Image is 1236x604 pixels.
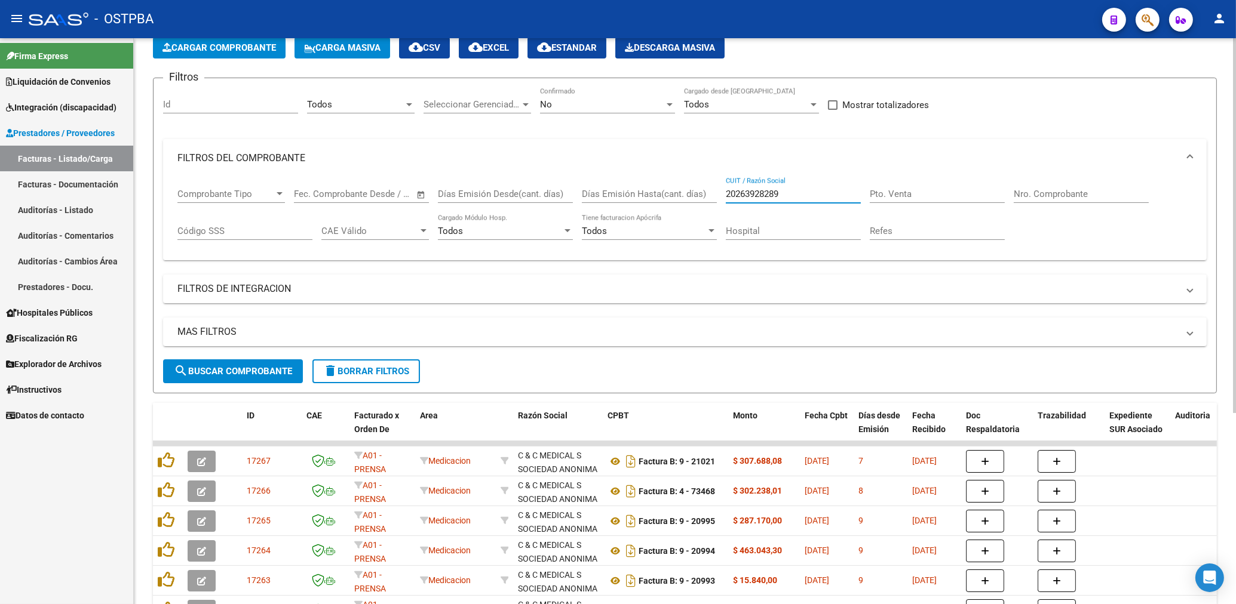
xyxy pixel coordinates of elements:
input: End date [343,189,401,199]
strong: $ 463.043,30 [733,546,782,555]
strong: Factura B: 9 - 20995 [639,516,715,526]
mat-icon: cloud_download [537,40,551,54]
span: Fecha Cpbt [805,411,848,420]
div: C & C MEDICAL S SOCIEDAD ANONIMA [518,449,598,476]
span: Liquidación de Convenios [6,75,111,88]
span: Doc Respaldatoria [966,411,1020,434]
span: Hospitales Públicos [6,306,93,319]
span: Fecha Recibido [912,411,946,434]
button: CSV [399,37,450,58]
button: EXCEL [459,37,519,58]
div: C & C MEDICAL S SOCIEDAD ANONIMA [518,568,598,596]
mat-icon: search [174,363,188,378]
span: Razón Social [518,411,568,420]
mat-icon: menu [10,11,24,26]
mat-icon: cloud_download [409,40,423,54]
strong: Factura B: 9 - 20993 [639,576,715,585]
span: 17265 [247,516,271,525]
span: [DATE] [805,516,829,525]
mat-icon: person [1212,11,1226,26]
span: CAE Válido [321,226,418,236]
datatable-header-cell: CAE [302,403,349,455]
span: Días desde Emisión [858,411,900,434]
span: [DATE] [805,486,829,495]
strong: $ 287.170,00 [733,516,782,525]
span: Buscar Comprobante [174,366,292,377]
datatable-header-cell: Fecha Cpbt [800,403,854,455]
span: Todos [582,226,607,236]
datatable-header-cell: Razón Social [513,403,603,455]
span: 7 [858,456,863,466]
datatable-header-cell: Facturado x Orden De [349,403,415,455]
span: Estandar [537,42,597,53]
span: A01 - PRENSA [354,540,386,563]
i: Descargar documento [623,571,639,590]
span: Mostrar totalizadores [842,98,929,112]
span: A01 - PRENSA [354,451,386,474]
span: A01 - PRENSA [354,570,386,593]
datatable-header-cell: Doc Respaldatoria [961,403,1033,455]
mat-icon: cloud_download [468,40,483,54]
span: Monto [733,411,757,420]
span: ID [247,411,254,420]
datatable-header-cell: Trazabilidad [1033,403,1105,455]
strong: Factura B: 4 - 73468 [639,486,715,496]
span: 9 [858,516,863,525]
span: EXCEL [468,42,509,53]
mat-panel-title: FILTROS DE INTEGRACION [177,282,1178,295]
div: 30707174702 [518,538,598,563]
div: 30707174702 [518,449,598,474]
span: 17264 [247,546,271,555]
mat-expansion-panel-header: MAS FILTROS [163,318,1207,346]
span: CAE [306,411,322,420]
span: Borrar Filtros [323,366,409,377]
span: Descarga Masiva [625,42,715,53]
span: [DATE] [805,546,829,555]
span: [DATE] [912,486,937,495]
datatable-header-cell: Días desde Emisión [854,403,907,455]
span: Explorador de Archivos [6,358,102,371]
span: Todos [684,99,709,110]
span: 17266 [247,486,271,495]
span: Firma Express [6,50,68,63]
datatable-header-cell: Monto [728,403,800,455]
mat-expansion-panel-header: FILTROS DEL COMPROBANTE [163,139,1207,177]
span: Instructivos [6,383,62,396]
i: Descargar documento [623,541,639,560]
span: Medicacion [420,575,471,585]
div: C & C MEDICAL S SOCIEDAD ANONIMA [518,538,598,566]
div: FILTROS DEL COMPROBANTE [163,177,1207,261]
button: Open calendar [415,188,428,202]
i: Descargar documento [623,452,639,471]
div: 30707174702 [518,479,598,504]
span: Fiscalización RG [6,332,78,345]
mat-icon: delete [323,363,338,378]
span: Datos de contacto [6,409,84,422]
strong: Factura B: 9 - 20994 [639,546,715,556]
mat-panel-title: FILTROS DEL COMPROBANTE [177,152,1178,165]
span: Area [420,411,438,420]
span: Medicacion [420,456,471,466]
input: Start date [294,189,333,199]
button: Descarga Masiva [615,37,725,58]
span: [DATE] [912,456,937,466]
span: [DATE] [912,516,937,525]
span: [DATE] [912,575,937,585]
span: Medicacion [420,546,471,555]
span: CPBT [608,411,629,420]
span: [DATE] [805,575,829,585]
span: Todos [307,99,332,110]
button: Cargar Comprobante [153,37,286,58]
datatable-header-cell: ID [242,403,302,455]
span: Prestadores / Proveedores [6,127,115,140]
span: Medicacion [420,486,471,495]
span: Cargar Comprobante [162,42,276,53]
button: Buscar Comprobante [163,359,303,383]
mat-panel-title: MAS FILTROS [177,325,1178,338]
span: Integración (discapacidad) [6,101,116,114]
span: Facturado x Orden De [354,411,399,434]
span: 8 [858,486,863,495]
datatable-header-cell: Area [415,403,496,455]
span: Comprobante Tipo [177,189,274,199]
datatable-header-cell: CPBT [603,403,728,455]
